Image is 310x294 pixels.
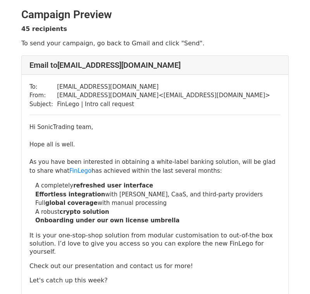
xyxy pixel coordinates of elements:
td: Subject: [29,100,57,109]
a: FinLego [69,167,91,174]
p: It is your one-stop-shop solution from modular customisation to out-of-the box solution. I’d love... [29,231,281,256]
b: crypto solution [60,208,109,215]
div: As you have been interested in obtaining a white-label banking solution, will be glad to share wh... [29,158,281,175]
h4: Email to [EMAIL_ADDRESS][DOMAIN_NAME] [29,60,281,70]
strong: 45 recipients [21,25,67,33]
p: Check out our presentation and contact us for more! [29,262,281,270]
b: Onboarding under our own license umbrella [35,217,179,224]
li: A completely [35,181,281,190]
p: Let's catch up this week? [29,276,281,284]
td: FinLego | Intro call request [57,100,270,109]
h2: Campaign Preview [21,8,289,21]
p: To send your campaign, go back to Gmail and click "Send". [21,39,289,47]
td: From: [29,91,57,100]
b: global coverage [45,199,98,206]
div: Hi SonicTrading team, [29,123,281,132]
div: Hope all is well. [29,140,281,149]
td: To: [29,83,57,91]
li: A robust [35,208,281,217]
li: with [PERSON_NAME], CaaS, and third-party providers [35,190,281,199]
td: [EMAIL_ADDRESS][DOMAIN_NAME] [57,83,270,91]
td: [EMAIL_ADDRESS][DOMAIN_NAME] < [EMAIL_ADDRESS][DOMAIN_NAME] > [57,91,270,100]
li: Full with manual processing [35,199,281,208]
b: Effortless integration [35,191,105,198]
b: refreshed user interface [73,182,153,189]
